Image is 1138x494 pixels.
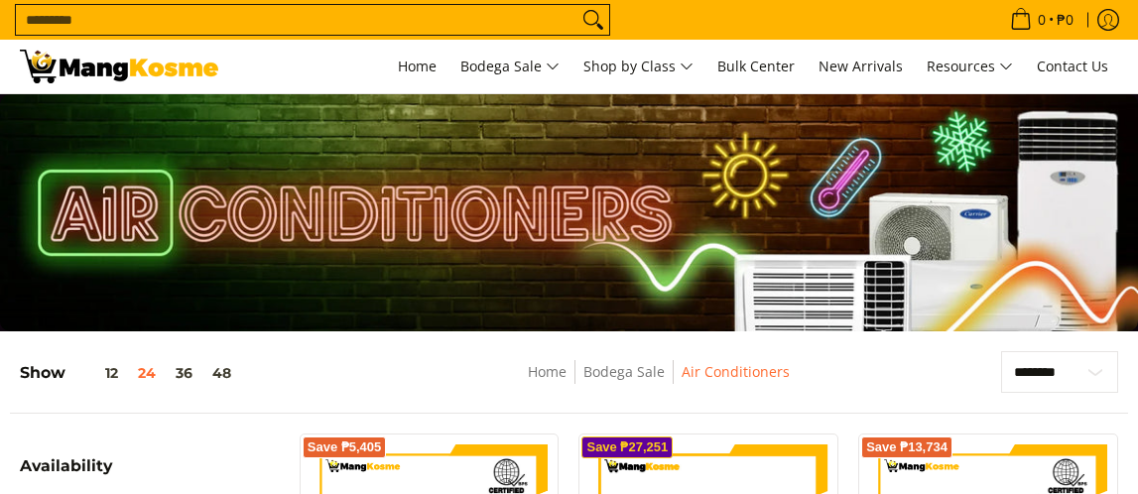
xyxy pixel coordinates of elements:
span: Contact Us [1037,57,1108,75]
button: 24 [128,365,166,381]
span: Resources [927,55,1013,79]
a: Bodega Sale [450,40,569,93]
span: Shop by Class [583,55,694,79]
span: Save ₱13,734 [866,441,948,453]
span: Save ₱5,405 [308,441,382,453]
h5: Show [20,363,241,383]
span: Save ₱27,251 [586,441,668,453]
nav: Breadcrumbs [400,360,918,405]
span: Home [398,57,437,75]
span: New Arrivals [819,57,903,75]
nav: Main Menu [238,40,1118,93]
span: Availability [20,458,112,474]
a: Home [388,40,446,93]
button: 12 [65,365,128,381]
a: New Arrivals [809,40,913,93]
button: 48 [202,365,241,381]
a: Bodega Sale [583,362,665,381]
span: 0 [1035,13,1049,27]
img: Bodega Sale Aircon l Mang Kosme: Home Appliances Warehouse Sale [20,50,218,83]
summary: Open [20,458,112,489]
a: Shop by Class [573,40,703,93]
a: Contact Us [1027,40,1118,93]
a: Resources [917,40,1023,93]
a: Bulk Center [707,40,805,93]
button: Search [577,5,609,35]
span: ₱0 [1054,13,1076,27]
button: 36 [166,365,202,381]
span: Bodega Sale [460,55,560,79]
a: Home [528,362,567,381]
span: • [1004,9,1079,31]
span: Bulk Center [717,57,795,75]
a: Air Conditioners [682,362,790,381]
